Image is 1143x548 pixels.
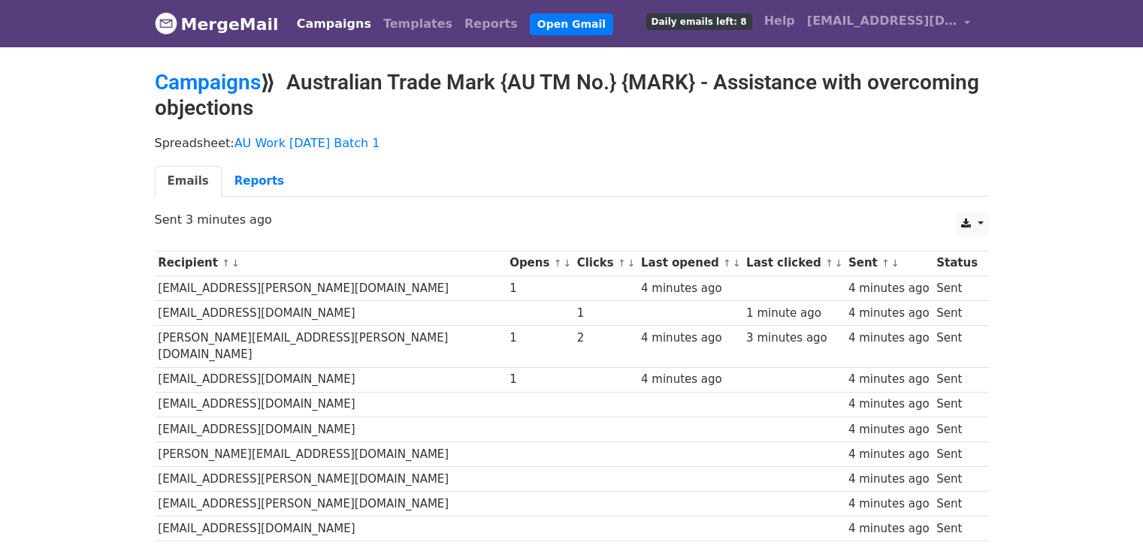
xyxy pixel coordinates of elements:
[933,466,981,491] td: Sent
[848,330,930,347] div: 4 minutes ago
[641,371,739,388] div: 4 minutes ago
[933,367,981,392] td: Sent
[530,14,613,35] a: Open Gmail
[155,166,222,197] a: Emails
[891,257,900,269] a: ↓
[746,330,841,347] div: 3 minutes ago
[554,257,562,269] a: ↑
[155,70,989,120] h2: ⟫ Australian Trade Mark {AU TM No.} {MARK} - Assistance with overcoming objections
[155,466,506,491] td: [EMAIL_ADDRESS][PERSON_NAME][DOMAIN_NAME]
[881,257,890,269] a: ↑
[155,300,506,325] td: [EMAIL_ADDRESS][DOMAIN_NAME]
[627,257,636,269] a: ↓
[848,421,930,438] div: 4 minutes ago
[807,12,957,30] span: [EMAIL_ADDRESS][DOMAIN_NAME]
[848,371,930,388] div: 4 minutes ago
[933,300,981,325] td: Sent
[155,325,506,367] td: [PERSON_NAME][EMAIL_ADDRESS][PERSON_NAME][DOMAIN_NAME]
[506,251,573,276] th: Opens
[641,280,739,297] div: 4 minutes ago
[801,6,977,41] a: [EMAIL_ADDRESS][DOMAIN_NAME]
[510,280,570,297] div: 1
[933,276,981,300] td: Sent
[746,305,841,322] div: 1 minute ago
[155,276,506,300] td: [EMAIL_ADDRESS][PERSON_NAME][DOMAIN_NAME]
[933,492,981,516] td: Sent
[155,516,506,541] td: [EMAIL_ADDRESS][DOMAIN_NAME]
[155,70,261,95] a: Campaigns
[733,257,741,269] a: ↓
[618,257,626,269] a: ↑
[577,330,634,347] div: 2
[155,212,989,227] p: Sent 3 minutes ago
[563,257,571,269] a: ↓
[825,257,833,269] a: ↑
[222,166,297,197] a: Reports
[155,392,506,417] td: [EMAIL_ADDRESS][DOMAIN_NAME]
[155,441,506,466] td: [PERSON_NAME][EMAIL_ADDRESS][DOMAIN_NAME]
[640,6,758,36] a: Daily emails left: 8
[577,305,634,322] div: 1
[291,9,377,39] a: Campaigns
[848,495,930,513] div: 4 minutes ago
[848,305,930,322] div: 4 minutes ago
[848,280,930,297] div: 4 minutes ago
[234,136,380,150] a: AU Work [DATE] Batch 1
[933,441,981,466] td: Sent
[933,392,981,417] td: Sent
[933,325,981,367] td: Sent
[637,251,742,276] th: Last opened
[848,471,930,488] div: 4 minutes ago
[848,396,930,413] div: 4 minutes ago
[845,251,933,276] th: Sent
[458,9,524,39] a: Reports
[758,6,801,36] a: Help
[155,12,177,35] img: MergeMail logo
[646,14,752,30] span: Daily emails left: 8
[848,446,930,463] div: 4 minutes ago
[510,371,570,388] div: 1
[231,257,240,269] a: ↓
[155,135,989,151] p: Spreadsheet:
[742,251,845,276] th: Last clicked
[933,516,981,541] td: Sent
[933,417,981,441] td: Sent
[155,367,506,392] td: [EMAIL_ADDRESS][DOMAIN_NAME]
[155,251,506,276] th: Recipient
[573,251,637,276] th: Clicks
[155,492,506,516] td: [EMAIL_ADDRESS][PERSON_NAME][DOMAIN_NAME]
[155,8,279,40] a: MergeMail
[155,417,506,441] td: [EMAIL_ADDRESS][DOMAIN_NAME]
[723,257,731,269] a: ↑
[835,257,843,269] a: ↓
[377,9,458,39] a: Templates
[933,251,981,276] th: Status
[222,257,230,269] a: ↑
[641,330,739,347] div: 4 minutes ago
[848,520,930,537] div: 4 minutes ago
[510,330,570,347] div: 1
